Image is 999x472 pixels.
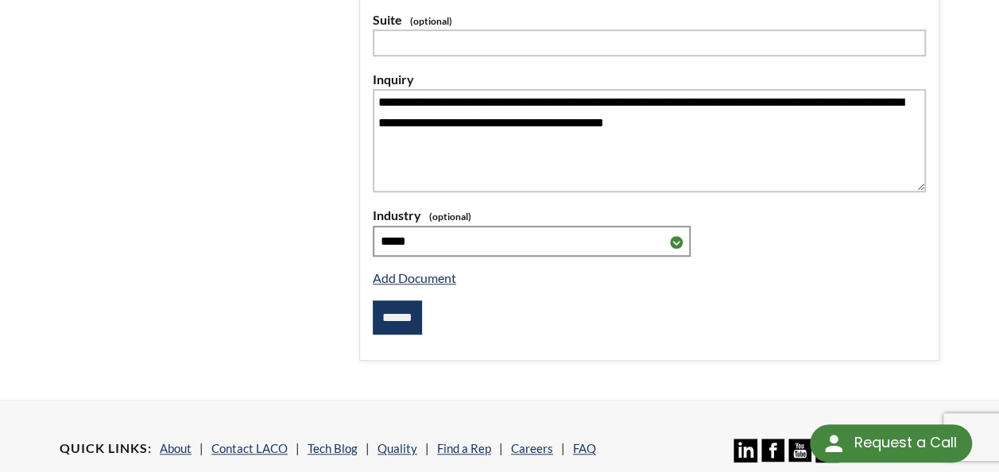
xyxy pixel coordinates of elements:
[60,440,152,457] h4: Quick Links
[378,441,417,455] a: Quality
[854,424,956,461] div: Request a Call
[373,270,456,285] a: Add Document
[815,451,838,465] a: 24/7 Support
[810,424,972,462] div: Request a Call
[437,441,491,455] a: Find a Rep
[821,431,846,456] img: round button
[308,441,358,455] a: Tech Blog
[373,69,926,90] label: Inquiry
[573,441,596,455] a: FAQ
[160,441,192,455] a: About
[511,441,553,455] a: Careers
[373,205,926,226] label: Industry
[373,10,926,30] label: Suite
[211,441,288,455] a: Contact LACO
